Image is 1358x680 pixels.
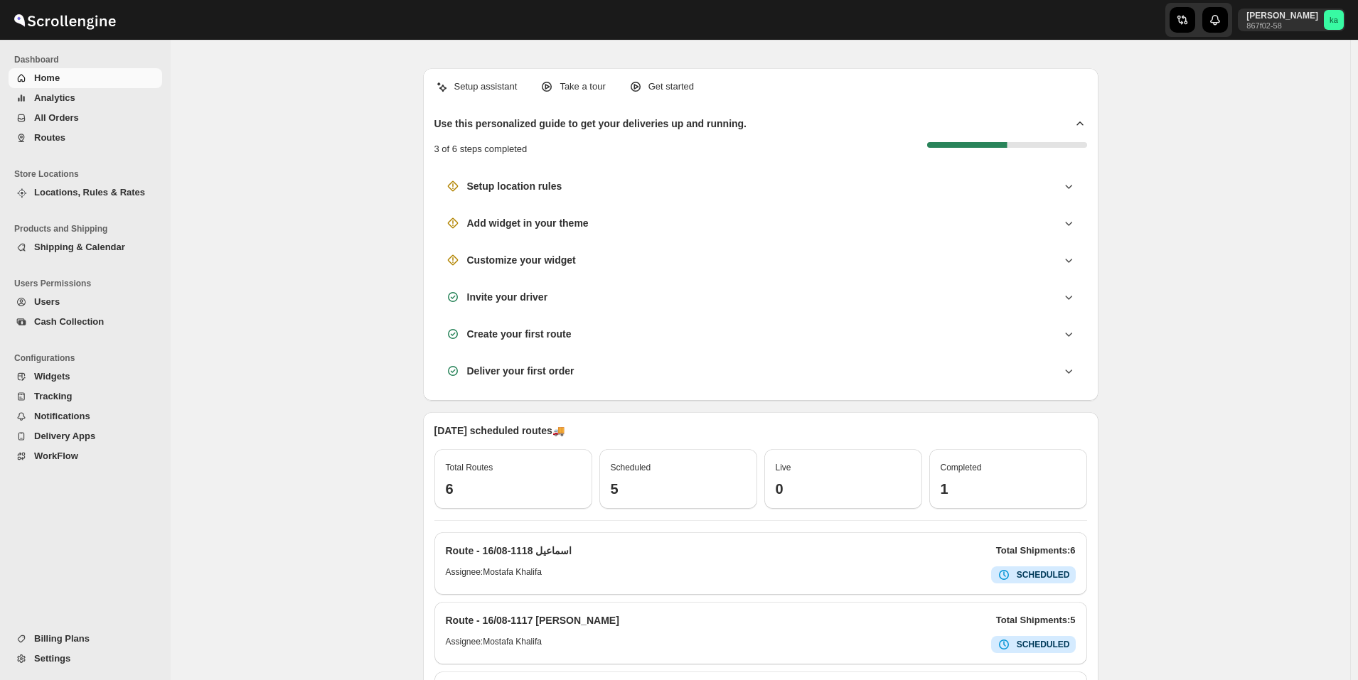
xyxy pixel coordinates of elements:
[34,391,72,401] span: Tracking
[446,613,619,627] h2: Route - 16/08-1117 [PERSON_NAME]
[34,187,145,198] span: Locations, Rules & Rates
[1330,16,1339,24] text: ka
[34,450,78,461] span: WorkFlow
[9,237,162,257] button: Shipping & Calendar
[1238,9,1345,31] button: User menu
[467,253,576,267] h3: Customize your widget
[454,80,518,94] p: Setup assistant
[941,480,1076,497] h3: 1
[34,92,75,103] span: Analytics
[9,312,162,332] button: Cash Collection
[9,108,162,128] button: All Orders
[467,216,589,230] h3: Add widget in your theme
[34,296,60,307] span: Users
[9,88,162,108] button: Analytics
[34,431,95,441] span: Delivery Apps
[996,613,1076,627] p: Total Shipments: 5
[446,463,493,473] span: Total Routes
[11,2,118,38] img: ScrollEngine
[434,142,528,156] p: 3 of 6 steps completed
[34,316,104,327] span: Cash Collection
[1246,21,1318,30] p: 867f02-58
[34,633,90,644] span: Billing Plans
[434,423,1087,438] p: [DATE] scheduled routes 🚚
[776,480,911,497] h3: 0
[9,292,162,312] button: Users
[446,480,581,497] h3: 6
[9,367,162,387] button: Widgets
[34,72,60,83] span: Home
[1017,570,1070,580] b: SCHEDULED
[34,371,70,382] span: Widgets
[1246,10,1318,21] p: [PERSON_NAME]
[467,179,562,193] h3: Setup location rules
[34,411,90,421] span: Notifications
[611,463,651,473] span: Scheduled
[14,352,164,364] span: Configurations
[14,278,164,289] span: Users Permissions
[467,364,574,378] h3: Deliver your first order
[434,117,747,131] h2: Use this personalized guide to get your deliveries up and running.
[446,636,542,653] h6: Assignee: Mostafa Khalifa
[9,649,162,669] button: Settings
[34,132,65,143] span: Routes
[34,653,70,664] span: Settings
[996,544,1076,558] p: Total Shipments: 6
[14,223,164,234] span: Products and Shipping
[467,290,548,304] h3: Invite your driver
[34,112,79,123] span: All Orders
[1017,639,1070,649] b: SCHEDULED
[611,480,746,497] h3: 5
[14,168,164,180] span: Store Locations
[648,80,694,94] p: Get started
[446,566,542,583] h6: Assignee: Mostafa Khalifa
[34,242,125,252] span: Shipping & Calendar
[467,327,572,341] h3: Create your first route
[9,183,162,203] button: Locations, Rules & Rates
[560,80,605,94] p: Take a tour
[14,54,164,65] span: Dashboard
[446,544,572,558] h2: Route - 16/08-1118 اسماعيل
[9,406,162,426] button: Notifications
[941,463,982,473] span: Completed
[1324,10,1344,30] span: khaled alrashidi
[776,463,791,473] span: Live
[9,68,162,88] button: Home
[9,426,162,446] button: Delivery Apps
[9,446,162,466] button: WorkFlow
[9,629,162,649] button: Billing Plans
[9,387,162,406] button: Tracking
[9,128,162,148] button: Routes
